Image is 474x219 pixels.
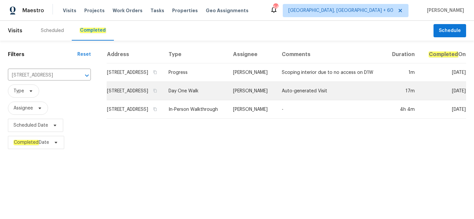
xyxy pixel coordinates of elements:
span: Visits [63,7,76,14]
div: Scheduled [41,27,64,34]
th: Address [107,46,163,63]
button: Copy Address [152,106,158,112]
td: Auto-generated Visit [276,82,384,100]
button: Open [82,71,92,80]
th: On [420,46,466,63]
span: Work Orders [113,7,143,14]
span: Tasks [150,8,164,13]
em: Completed [13,140,39,145]
td: [STREET_ADDRESS] [107,82,163,100]
span: Properties [172,7,198,14]
em: Completed [429,51,458,57]
td: [DATE] [420,63,466,82]
td: In-Person Walkthrough [163,100,228,119]
td: [DATE] [420,82,466,100]
td: [PERSON_NAME] [228,82,276,100]
span: [PERSON_NAME] [424,7,464,14]
span: Visits [8,23,22,38]
span: Maestro [22,7,44,14]
th: Comments [276,46,384,63]
td: Day One Walk [163,82,228,100]
span: Date [13,139,49,146]
button: Copy Address [152,69,158,75]
span: Geo Assignments [206,7,249,14]
th: Assignee [228,46,276,63]
div: Reset [77,51,91,58]
span: Schedule [439,27,461,35]
td: 17m [384,82,420,100]
div: 648 [273,4,278,11]
td: [STREET_ADDRESS] [107,100,163,119]
td: [PERSON_NAME] [228,63,276,82]
span: Scheduled Date [13,122,48,129]
td: 1m [384,63,420,82]
td: [STREET_ADDRESS] [107,63,163,82]
td: [PERSON_NAME] [228,100,276,119]
span: Assignee [13,105,33,111]
input: Search for an address... [8,70,72,80]
td: 4h 4m [384,100,420,119]
em: Completed [80,28,106,33]
th: Type [163,46,228,63]
td: [DATE] [420,100,466,119]
h1: Filters [8,51,77,58]
span: [GEOGRAPHIC_DATA], [GEOGRAPHIC_DATA] + 60 [288,7,393,14]
span: Type [13,88,24,94]
button: Copy Address [152,88,158,94]
span: Projects [84,7,105,14]
button: Schedule [434,24,466,38]
td: - [276,100,384,119]
th: Duration [384,46,420,63]
td: Scoping interior due to no access on D1W [276,63,384,82]
td: Progress [163,63,228,82]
